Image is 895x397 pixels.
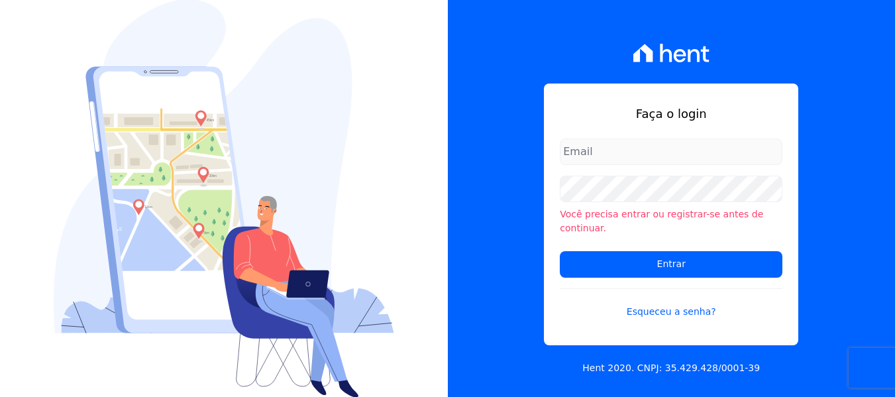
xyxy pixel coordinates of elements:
li: Você precisa entrar ou registrar-se antes de continuar. [560,207,782,235]
p: Hent 2020. CNPJ: 35.429.428/0001-39 [582,361,760,375]
input: Entrar [560,251,782,278]
input: Email [560,139,782,165]
h1: Faça o login [560,105,782,123]
a: Esqueceu a senha? [560,288,782,319]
